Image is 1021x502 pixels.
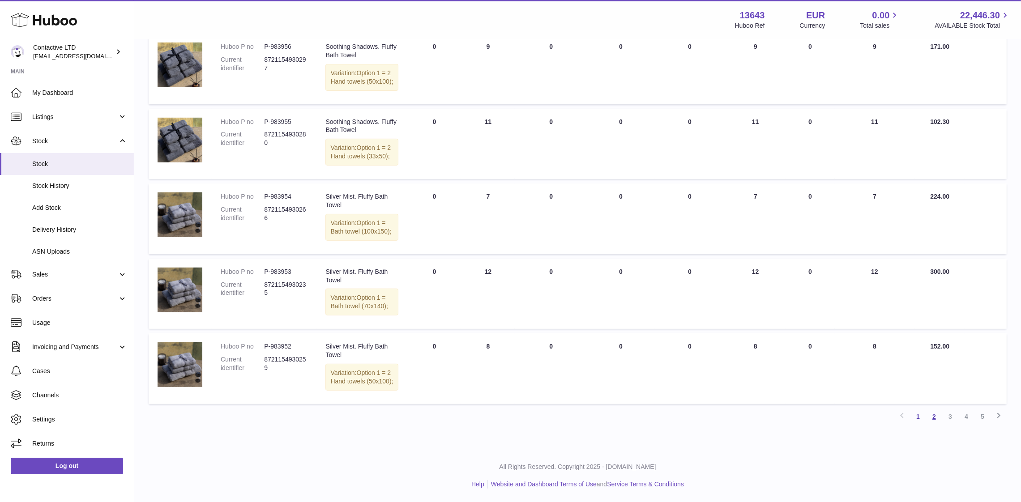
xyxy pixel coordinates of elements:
[32,182,127,190] span: Stock History
[221,205,264,222] dt: Current identifier
[725,259,786,329] td: 12
[32,247,127,256] span: ASN Uploads
[221,281,264,298] dt: Current identifier
[264,268,308,276] dd: P-983953
[325,139,398,166] div: Variation:
[264,205,308,222] dd: 8721154930266
[740,9,765,21] strong: 13643
[32,160,127,168] span: Stock
[926,408,942,425] a: 2
[786,259,835,329] td: 0
[264,130,308,147] dd: 8721154930280
[587,109,654,179] td: 0
[325,118,398,135] div: Soothing Shadows. Fluffy Bath Towel
[515,34,587,104] td: 0
[587,259,654,329] td: 0
[786,333,835,404] td: 0
[264,43,308,51] dd: P-983956
[221,43,264,51] dt: Huboo P no
[461,34,515,104] td: 9
[725,109,786,179] td: 11
[32,204,127,212] span: Add Stock
[942,408,958,425] a: 3
[930,268,949,275] span: 300.00
[264,342,308,351] dd: P-983952
[835,333,915,404] td: 8
[32,367,127,375] span: Cases
[32,137,118,145] span: Stock
[515,333,587,404] td: 0
[221,342,264,351] dt: Huboo P no
[158,43,202,87] img: product image
[221,192,264,201] dt: Huboo P no
[330,294,388,310] span: Option 1 = Bath towel (70x140);
[725,183,786,254] td: 7
[264,192,308,201] dd: P-983954
[407,109,461,179] td: 0
[221,118,264,126] dt: Huboo P no
[325,268,398,285] div: Silver Mist. Fluffy Bath Towel
[688,343,692,350] span: 0
[158,268,202,312] img: product image
[587,183,654,254] td: 0
[325,342,398,359] div: Silver Mist. Fluffy Bath Towel
[688,43,692,50] span: 0
[461,333,515,404] td: 8
[330,144,391,160] span: Option 1 = 2 Hand towels (33x50);
[141,463,1014,471] p: All Rights Reserved. Copyright 2025 - [DOMAIN_NAME]
[860,9,900,30] a: 0.00 Total sales
[930,343,949,350] span: 152.00
[860,21,900,30] span: Total sales
[325,289,398,315] div: Variation:
[325,43,398,60] div: Soothing Shadows. Fluffy Bath Towel
[221,268,264,276] dt: Huboo P no
[221,355,264,372] dt: Current identifier
[32,270,118,279] span: Sales
[735,21,765,30] div: Huboo Ref
[32,225,127,234] span: Delivery History
[264,355,308,372] dd: 8721154930259
[935,9,1010,30] a: 22,446.30 AVAILABLE Stock Total
[461,183,515,254] td: 7
[158,118,202,162] img: product image
[32,439,127,448] span: Returns
[835,109,915,179] td: 11
[786,109,835,179] td: 0
[32,391,127,400] span: Channels
[407,34,461,104] td: 0
[688,118,692,125] span: 0
[974,408,991,425] a: 5
[407,333,461,404] td: 0
[407,259,461,329] td: 0
[33,43,114,60] div: Contactive LTD
[407,183,461,254] td: 0
[515,259,587,329] td: 0
[32,89,127,97] span: My Dashboard
[725,333,786,404] td: 8
[930,118,949,125] span: 102.30
[930,193,949,200] span: 224.00
[264,118,308,126] dd: P-983955
[607,481,684,488] a: Service Terms & Conditions
[33,52,132,60] span: [EMAIL_ADDRESS][DOMAIN_NAME]
[958,408,974,425] a: 4
[11,45,24,59] img: soul@SOWLhome.com
[330,69,393,85] span: Option 1 = 2 Hand towels (50x100);
[515,183,587,254] td: 0
[221,130,264,147] dt: Current identifier
[935,21,1010,30] span: AVAILABLE Stock Total
[158,192,202,237] img: product image
[960,9,1000,21] span: 22,446.30
[786,183,835,254] td: 0
[264,55,308,72] dd: 8721154930297
[32,294,118,303] span: Orders
[461,109,515,179] td: 11
[806,9,825,21] strong: EUR
[32,415,127,424] span: Settings
[325,364,398,391] div: Variation:
[835,34,915,104] td: 9
[325,214,398,241] div: Variation:
[221,55,264,72] dt: Current identifier
[835,183,915,254] td: 7
[688,193,692,200] span: 0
